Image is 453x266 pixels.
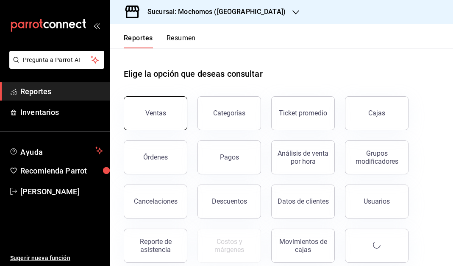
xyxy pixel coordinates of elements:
[20,106,103,118] span: Inventarios
[141,7,286,17] h3: Sucursal: Mochomos ([GEOGRAPHIC_DATA])
[212,197,247,205] div: Descuentos
[197,229,261,263] button: Contrata inventarios para ver este reporte
[271,96,335,130] button: Ticket promedio
[278,197,329,205] div: Datos de clientes
[124,96,187,130] button: Ventas
[124,34,153,48] button: Reportes
[134,197,178,205] div: Cancelaciones
[220,153,239,161] div: Pagos
[271,229,335,263] button: Movimientos de cajas
[23,56,91,64] span: Pregunta a Parrot AI
[9,51,104,69] button: Pregunta a Parrot AI
[20,186,103,197] span: [PERSON_NAME]
[350,149,403,165] div: Grupos modificadores
[6,62,104,70] a: Pregunta a Parrot AI
[124,185,187,218] button: Cancelaciones
[10,254,103,263] span: Sugerir nueva función
[345,140,409,174] button: Grupos modificadores
[364,197,390,205] div: Usuarios
[203,238,256,254] div: Costos y márgenes
[20,165,103,176] span: Recomienda Parrot
[124,140,187,174] button: Órdenes
[167,34,196,48] button: Resumen
[271,140,335,174] button: Análisis de venta por hora
[143,153,168,161] div: Órdenes
[197,185,261,218] button: Descuentos
[197,96,261,130] button: Categorías
[124,34,196,48] div: navigation tabs
[129,238,182,254] div: Reporte de asistencia
[277,149,329,165] div: Análisis de venta por hora
[345,185,409,218] button: Usuarios
[124,67,263,80] h1: Elige la opción que deseas consultar
[20,146,92,156] span: Ayuda
[213,109,245,117] div: Categorías
[271,185,335,218] button: Datos de clientes
[145,109,166,117] div: Ventas
[277,238,329,254] div: Movimientos de cajas
[345,96,409,130] a: Cajas
[20,86,103,97] span: Reportes
[197,140,261,174] button: Pagos
[124,229,187,263] button: Reporte de asistencia
[368,108,386,118] div: Cajas
[93,22,100,29] button: open_drawer_menu
[279,109,327,117] div: Ticket promedio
